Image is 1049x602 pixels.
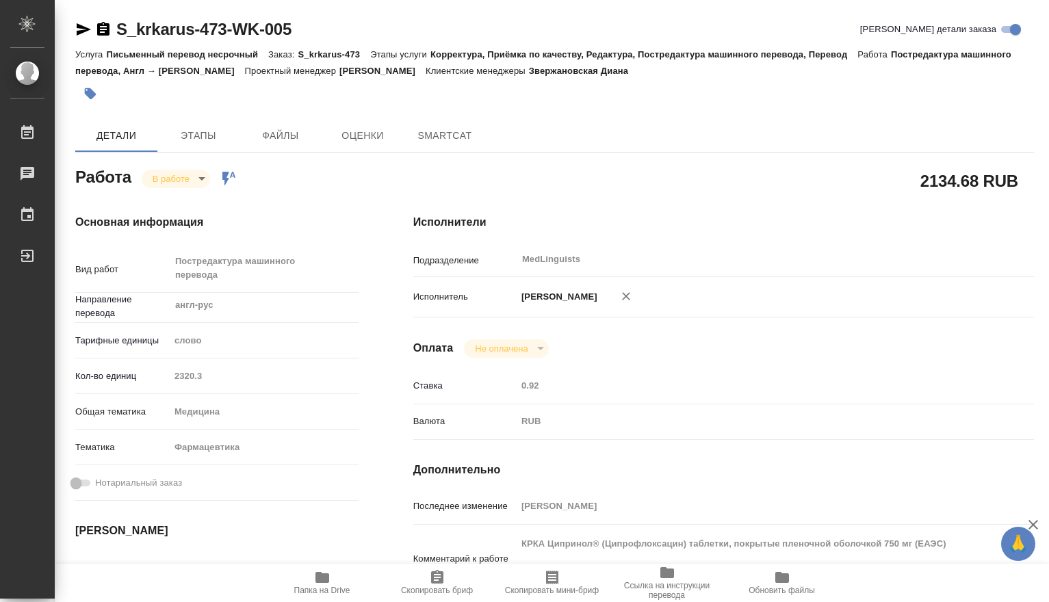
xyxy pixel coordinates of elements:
[75,214,359,231] h4: Основная информация
[413,340,454,356] h4: Оплата
[170,558,289,577] input: Пустое поле
[618,581,716,600] span: Ссылка на инструкции перевода
[75,523,359,539] h4: [PERSON_NAME]
[75,441,170,454] p: Тематика
[517,376,982,395] input: Пустое поле
[166,127,231,144] span: Этапы
[413,552,517,566] p: Комментарий к работе
[142,170,210,188] div: В работе
[75,163,131,188] h2: Работа
[749,586,815,595] span: Обновить файлы
[495,564,610,602] button: Скопировать мини-бриф
[430,49,857,60] p: Корректура, Приёмка по качеству, Редактура, Постредактура машинного перевода, Перевод
[75,293,170,320] p: Направление перевода
[517,496,982,516] input: Пустое поле
[95,476,182,490] span: Нотариальный заказ
[413,415,517,428] p: Валюта
[505,586,599,595] span: Скопировать мини-бриф
[610,564,725,602] button: Ссылка на инструкции перевода
[75,561,170,575] p: Дата начала работ
[413,290,517,304] p: Исполнитель
[413,214,1034,231] h4: Исполнители
[75,49,106,60] p: Услуга
[529,66,638,76] p: Звержановская Диана
[857,49,891,60] p: Работа
[95,21,112,38] button: Скопировать ссылку
[170,436,359,459] div: Фармацевтика
[245,66,339,76] p: Проектный менеджер
[426,66,529,76] p: Клиентские менеджеры
[248,127,313,144] span: Файлы
[412,127,478,144] span: SmartCat
[471,343,532,354] button: Не оплачена
[401,586,473,595] span: Скопировать бриф
[268,49,298,60] p: Заказ:
[116,20,292,38] a: S_krkarus-473-WK-005
[75,369,170,383] p: Кол-во единиц
[294,586,350,595] span: Папка на Drive
[380,564,495,602] button: Скопировать бриф
[920,169,1018,192] h2: 2134.68 RUB
[1001,527,1035,561] button: 🙏
[170,400,359,423] div: Медицина
[75,263,170,276] p: Вид работ
[298,49,370,60] p: S_krkarus-473
[106,49,268,60] p: Письменный перевод несрочный
[170,366,359,386] input: Пустое поле
[265,564,380,602] button: Папка на Drive
[75,334,170,348] p: Тарифные единицы
[413,462,1034,478] h4: Дополнительно
[517,290,597,304] p: [PERSON_NAME]
[413,379,517,393] p: Ставка
[83,127,149,144] span: Детали
[75,79,105,109] button: Добавить тэг
[517,532,982,583] textarea: КРКА Ципринол® (Ципрофлоксацин) таблетки, покрытые пленочной оболочкой 750 мг (ЕАЭС) тотал 7263 слов
[170,329,359,352] div: слово
[413,254,517,267] p: Подразделение
[464,339,548,358] div: В работе
[611,281,641,311] button: Удалить исполнителя
[413,499,517,513] p: Последнее изменение
[370,49,430,60] p: Этапы услуги
[860,23,996,36] span: [PERSON_NAME] детали заказа
[330,127,396,144] span: Оценки
[725,564,840,602] button: Обновить файлы
[517,410,982,433] div: RUB
[75,21,92,38] button: Скопировать ссылку для ЯМессенджера
[1007,529,1030,558] span: 🙏
[148,173,194,185] button: В работе
[339,66,426,76] p: [PERSON_NAME]
[75,405,170,419] p: Общая тематика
